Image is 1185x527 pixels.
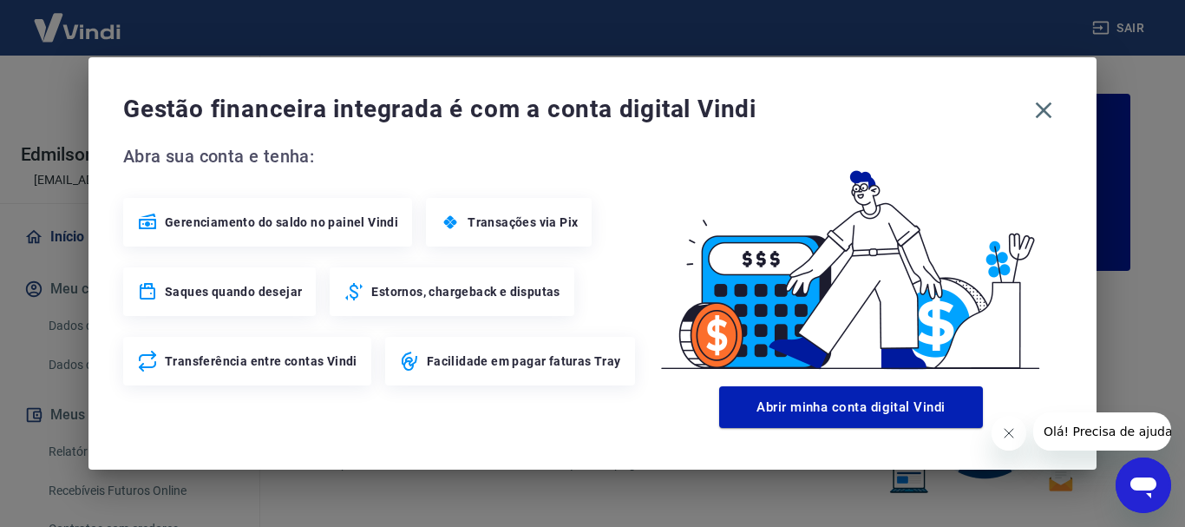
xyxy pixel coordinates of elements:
[427,352,621,370] span: Facilidade em pagar faturas Tray
[10,12,146,26] span: Olá! Precisa de ajuda?
[1033,412,1171,451] iframe: Mensagem da empresa
[992,416,1026,451] iframe: Fechar mensagem
[719,386,983,428] button: Abrir minha conta digital Vindi
[165,352,357,370] span: Transferência entre contas Vindi
[123,92,1025,127] span: Gestão financeira integrada é com a conta digital Vindi
[123,142,640,170] span: Abra sua conta e tenha:
[165,214,398,231] span: Gerenciamento do saldo no painel Vindi
[165,283,302,300] span: Saques quando desejar
[1116,458,1171,513] iframe: Botão para abrir a janela de mensagens
[468,214,578,231] span: Transações via Pix
[640,142,1062,379] img: Good Billing
[371,283,560,300] span: Estornos, chargeback e disputas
